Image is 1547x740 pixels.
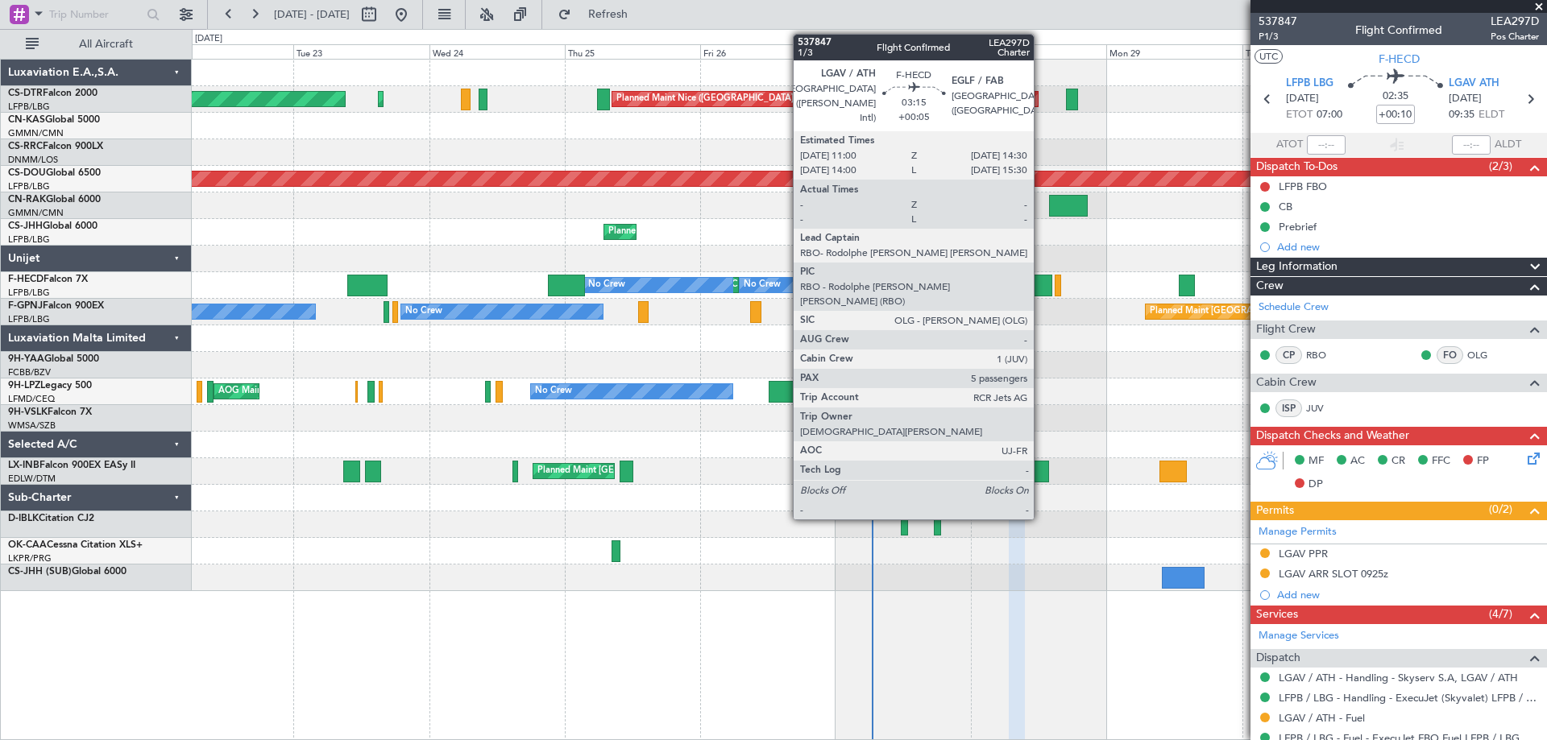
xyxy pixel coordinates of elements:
div: Mon 22 [158,44,293,59]
a: LGAV / ATH - Fuel [1279,711,1365,725]
span: Crew [1256,277,1284,296]
span: (0/2) [1489,501,1512,518]
div: Wed 24 [429,44,565,59]
span: Pos Charter [1491,30,1539,43]
a: F-GPNJFalcon 900EX [8,301,104,311]
span: [DATE] [1286,91,1319,107]
div: No Crew [405,300,442,324]
span: F-HECD [1379,51,1420,68]
span: (4/7) [1489,606,1512,622]
a: LFPB/LBG [8,234,50,246]
span: CN-RAK [8,195,46,205]
a: LFPB/LBG [8,313,50,325]
div: Fri 26 [700,44,836,59]
a: LGAV / ATH - Handling - Skyserv S.A, LGAV / ATH [1279,671,1518,684]
span: LEA297D [1491,13,1539,30]
a: 9H-LPZLegacy 500 [8,381,92,391]
span: D-IBLK [8,514,39,523]
div: LGAV PPR [1279,547,1328,560]
div: Tue 23 [293,44,429,59]
a: CS-JHH (SUB)Global 6000 [8,567,126,577]
a: OK-CAACessna Citation XLS+ [8,540,143,550]
a: CS-DTRFalcon 2000 [8,89,97,98]
a: JUV [1306,401,1342,415]
span: LX-INB [8,461,39,470]
a: OLG [1467,348,1503,362]
a: 9H-VSLKFalcon 7X [8,407,92,417]
span: Refresh [574,9,642,20]
span: 09:35 [1449,107,1474,123]
span: Dispatch Checks and Weather [1256,427,1409,445]
span: [DATE] [1449,91,1482,107]
button: All Aircraft [18,31,175,57]
span: FFC [1432,453,1450,469]
span: Flight Crew [1256,320,1316,339]
a: CN-KASGlobal 5000 [8,115,100,125]
div: Prebrief [1279,220,1317,234]
a: LFPB / LBG - Handling - ExecuJet (Skyvalet) LFPB / LBG [1279,691,1539,705]
span: 537847 [1259,13,1297,30]
a: WMSA/SZB [8,420,56,432]
span: CS-RRC [8,142,43,151]
div: CB [1279,200,1292,213]
div: FO [1437,346,1463,364]
a: LFPB/LBG [8,180,50,192]
div: ISP [1275,399,1302,417]
a: 9H-YAAGlobal 5000 [8,354,99,364]
span: ELDT [1479,107,1504,123]
div: AOG Maint Cannes (Mandelieu) [218,379,347,403]
span: Dispatch To-Dos [1256,158,1338,176]
span: Cabin Crew [1256,374,1317,392]
a: LFMD/CEQ [8,393,55,405]
div: Add new [1277,588,1539,602]
a: LFPB/LBG [8,287,50,299]
a: EDLW/DTM [8,473,56,485]
span: OK-CAA [8,540,47,550]
span: Leg Information [1256,258,1338,276]
span: LGAV ATH [1449,76,1499,92]
div: CP [1275,346,1302,364]
div: LGAV ARR SLOT 0925z [1279,567,1388,581]
div: No Crew [588,273,625,297]
span: ATOT [1276,137,1303,153]
div: Tue 30 [1242,44,1378,59]
span: F-GPNJ [8,301,43,311]
div: Sun 28 [971,44,1106,59]
span: CR [1391,453,1405,469]
div: Flight Confirmed [1355,22,1442,39]
a: LX-INBFalcon 900EX EASy II [8,461,135,470]
a: CS-DOUGlobal 6500 [8,168,101,178]
div: Add new [1277,240,1539,254]
div: Thu 25 [565,44,700,59]
span: AC [1350,453,1365,469]
div: [DATE] [195,32,222,46]
span: MF [1309,453,1324,469]
span: 9H-YAA [8,354,44,364]
a: D-IBLKCitation CJ2 [8,514,94,523]
button: Refresh [550,2,647,27]
a: Schedule Crew [1259,300,1329,316]
div: Mon 29 [1106,44,1242,59]
input: Trip Number [49,2,142,27]
a: CS-JHHGlobal 6000 [8,221,97,231]
span: (2/3) [1489,158,1512,175]
a: GMMN/CMN [8,127,64,139]
span: 07:00 [1317,107,1342,123]
div: Planned Maint [GEOGRAPHIC_DATA] ([GEOGRAPHIC_DATA]) [1150,300,1404,324]
div: LFPB FBO [1279,180,1327,193]
span: FP [1477,453,1489,469]
a: F-HECDFalcon 7X [8,275,88,284]
a: Manage Services [1259,628,1339,644]
a: LFPB/LBG [8,101,50,113]
span: P1/3 [1259,30,1297,43]
div: Planned Maint Sofia [383,87,465,111]
span: Dispatch [1256,649,1300,668]
div: Planned Maint Nice ([GEOGRAPHIC_DATA]) [616,87,796,111]
span: CS-DTR [8,89,43,98]
span: All Aircraft [42,39,170,50]
span: LFPB LBG [1286,76,1333,92]
a: LKPR/PRG [8,552,52,564]
a: Manage Permits [1259,524,1337,540]
span: ALDT [1495,137,1521,153]
a: CN-RAKGlobal 6000 [8,195,101,205]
